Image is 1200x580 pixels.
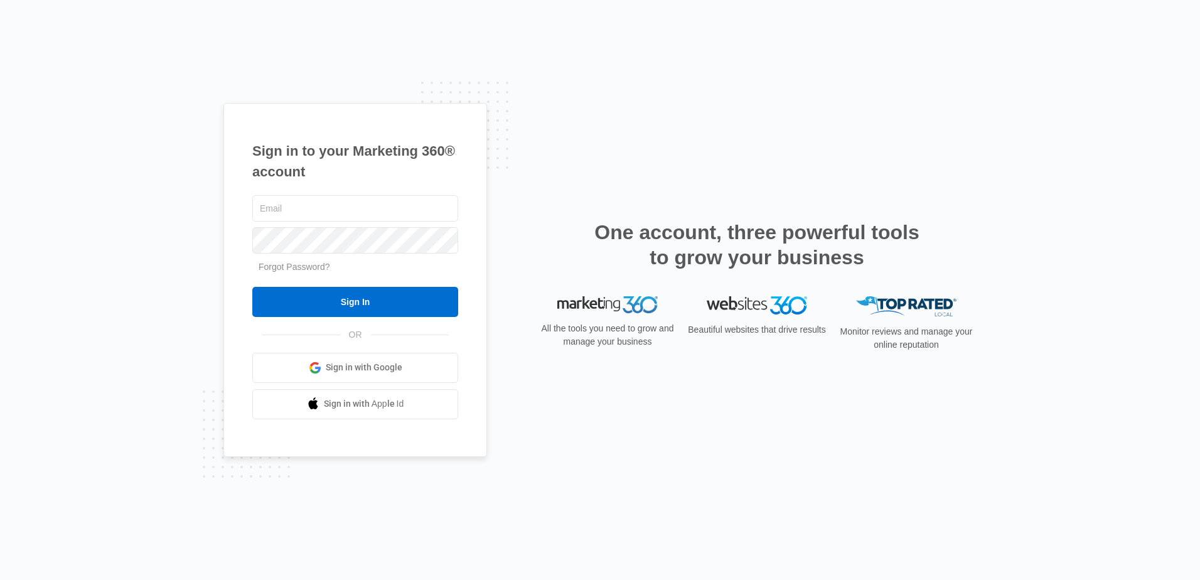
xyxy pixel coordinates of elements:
[252,287,458,317] input: Sign In
[326,361,402,374] span: Sign in with Google
[557,296,658,314] img: Marketing 360
[707,296,807,314] img: Websites 360
[252,389,458,419] a: Sign in with Apple Id
[340,328,371,341] span: OR
[836,325,977,352] p: Monitor reviews and manage your online reputation
[687,323,827,336] p: Beautiful websites that drive results
[537,322,678,348] p: All the tools you need to grow and manage your business
[252,353,458,383] a: Sign in with Google
[591,220,923,270] h2: One account, three powerful tools to grow your business
[252,141,458,182] h1: Sign in to your Marketing 360® account
[259,262,330,272] a: Forgot Password?
[252,195,458,222] input: Email
[856,296,956,317] img: Top Rated Local
[324,397,404,411] span: Sign in with Apple Id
